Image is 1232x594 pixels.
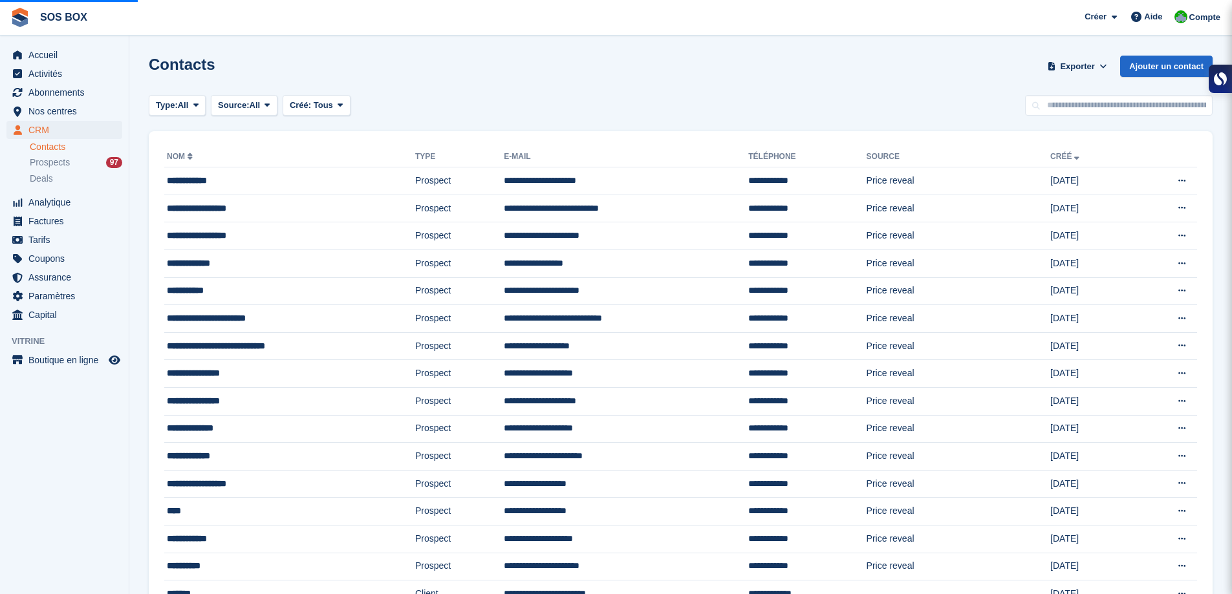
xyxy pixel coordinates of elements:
span: Accueil [28,46,106,64]
a: Nom [167,152,195,161]
td: Prospect [415,249,504,277]
td: [DATE] [1050,443,1130,471]
td: Price reveal [867,470,1050,498]
td: Prospect [415,553,504,580]
span: Analytique [28,193,106,211]
td: Prospect [415,498,504,525]
img: Fabrice [1174,10,1187,23]
a: menu [6,83,122,101]
a: menu [6,193,122,211]
td: Prospect [415,360,504,388]
a: Ajouter un contact [1120,56,1213,77]
span: Créé: [290,100,311,110]
td: Prospect [415,387,504,415]
td: Prospect [415,195,504,222]
span: Tarifs [28,231,106,249]
a: menu [6,102,122,120]
span: CRM [28,121,106,139]
a: Créé [1050,152,1082,161]
a: SOS BOX [35,6,92,28]
a: menu [6,268,122,286]
div: 97 [106,157,122,168]
td: Price reveal [867,277,1050,305]
td: Prospect [415,305,504,333]
a: menu [6,46,122,64]
td: [DATE] [1050,525,1130,553]
a: menu [6,249,122,268]
a: menu [6,212,122,230]
td: Price reveal [867,525,1050,553]
td: [DATE] [1050,167,1130,195]
td: Prospect [415,332,504,360]
span: Type: [156,99,178,112]
span: Deals [30,173,53,185]
td: [DATE] [1050,553,1130,580]
td: Price reveal [867,360,1050,388]
td: Price reveal [867,387,1050,415]
span: Capital [28,306,106,324]
img: stora-icon-8386f47178a22dfd0bd8f6a31ec36ba5ce8667c1dd55bd0f319d3a0aa187defe.svg [10,8,30,27]
span: Prospects [30,156,70,169]
span: Activités [28,65,106,83]
span: Nos centres [28,102,106,120]
td: Price reveal [867,332,1050,360]
button: Exporter [1045,56,1110,77]
td: [DATE] [1050,470,1130,498]
td: [DATE] [1050,498,1130,525]
td: Price reveal [867,553,1050,580]
a: menu [6,65,122,83]
td: Price reveal [867,498,1050,525]
span: Vitrine [12,335,129,348]
td: Price reveal [867,305,1050,333]
span: All [178,99,189,112]
a: menu [6,231,122,249]
a: Deals [30,172,122,186]
a: menu [6,306,122,324]
span: Tous [314,100,333,110]
td: [DATE] [1050,277,1130,305]
td: Prospect [415,167,504,195]
td: [DATE] [1050,249,1130,277]
h1: Contacts [149,56,215,73]
span: Compte [1189,11,1220,24]
span: Abonnements [28,83,106,101]
a: Prospects 97 [30,156,122,169]
td: Price reveal [867,415,1050,443]
td: Prospect [415,470,504,498]
td: Prospect [415,222,504,250]
span: Boutique en ligne [28,351,106,369]
th: Source [867,147,1050,167]
td: Price reveal [867,167,1050,195]
span: Source: [218,99,249,112]
button: Type: All [149,95,206,116]
a: menu [6,351,122,369]
button: Source: All [211,95,277,116]
a: Contacts [30,141,122,153]
a: menu [6,121,122,139]
td: Price reveal [867,249,1050,277]
a: Boutique d'aperçu [107,352,122,368]
td: [DATE] [1050,415,1130,443]
td: Prospect [415,443,504,471]
span: Assurance [28,268,106,286]
th: E-mail [504,147,748,167]
td: Prospect [415,277,504,305]
span: All [250,99,261,112]
td: Price reveal [867,222,1050,250]
a: menu [6,287,122,305]
span: Aide [1144,10,1162,23]
td: [DATE] [1050,222,1130,250]
span: Créer [1085,10,1107,23]
th: Téléphone [748,147,866,167]
td: Price reveal [867,443,1050,471]
td: [DATE] [1050,195,1130,222]
td: Prospect [415,525,504,553]
span: Coupons [28,249,106,268]
td: [DATE] [1050,387,1130,415]
span: Exporter [1060,60,1094,73]
td: [DATE] [1050,360,1130,388]
span: Paramètres [28,287,106,305]
button: Créé: Tous [283,95,351,116]
span: Factures [28,212,106,230]
td: [DATE] [1050,305,1130,333]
